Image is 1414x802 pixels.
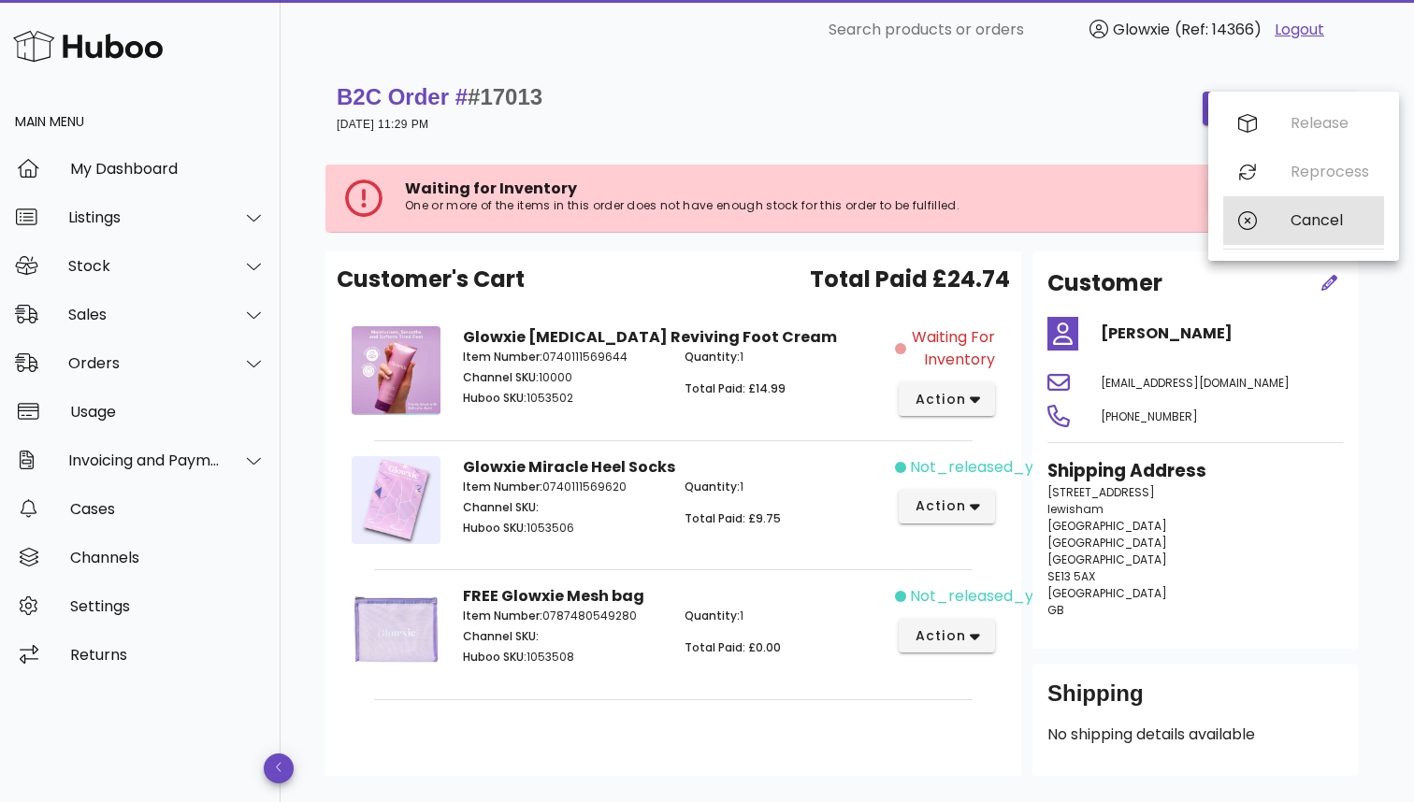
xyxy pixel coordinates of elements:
span: Item Number: [463,608,542,623]
span: Waiting for Inventory [405,178,577,199]
span: [GEOGRAPHIC_DATA] [1047,535,1167,551]
span: Total Paid: £0.00 [685,639,781,655]
span: [GEOGRAPHIC_DATA] [1047,585,1167,601]
span: [PHONE_NUMBER] [1101,408,1198,424]
span: Huboo SKU: [463,390,527,406]
div: Stock [68,257,221,275]
div: Returns [70,646,266,664]
span: Total Paid £24.74 [810,263,1010,296]
p: 10000 [463,369,662,386]
h2: Customer [1047,266,1162,300]
p: 1053502 [463,390,662,407]
span: Channel SKU: [463,628,539,644]
span: Item Number: [463,349,542,365]
span: Channel SKU: [463,499,539,515]
p: 0740111569644 [463,349,662,365]
a: Logout [1275,19,1324,41]
p: 1 [685,349,884,365]
span: #17013 [468,84,542,109]
span: Item Number: [463,479,542,494]
p: 1053506 [463,520,662,537]
p: No shipping details available [1047,723,1343,746]
button: action [899,382,995,416]
span: Huboo SKU: [463,520,527,536]
small: [DATE] 11:29 PM [337,118,428,131]
span: Total Paid: £9.75 [685,510,781,526]
p: 1 [685,479,884,495]
strong: FREE Glowxie Mesh bag [463,585,644,607]
h3: Shipping Address [1047,458,1343,484]
span: Waiting for Inventory [910,326,995,371]
button: action [899,490,995,523]
button: action [899,619,995,652]
div: Usage [70,403,266,421]
span: lewisham [1047,501,1104,517]
button: order actions [1203,92,1358,125]
h4: [PERSON_NAME] [1101,322,1343,345]
span: not_released_yet [910,456,1049,479]
span: Total Paid: £14.99 [685,380,786,396]
span: GB [1047,602,1064,618]
p: 0787480549280 [463,608,662,624]
span: action [914,626,966,646]
img: Product Image [352,585,440,674]
div: My Dashboard [70,160,266,178]
span: Huboo SKU: [463,649,527,665]
span: not_released_yet [910,585,1049,608]
p: 1053508 [463,649,662,666]
strong: B2C Order # [337,84,542,109]
div: Cases [70,500,266,518]
div: Channels [70,549,266,566]
div: Shipping [1047,679,1343,723]
strong: Glowxie Miracle Heel Socks [463,456,675,478]
img: Huboo Logo [13,26,163,66]
span: SE13 5AX [1047,568,1095,584]
div: Cancel [1291,211,1369,229]
div: Invoicing and Payments [68,451,221,469]
span: [EMAIL_ADDRESS][DOMAIN_NAME] [1101,375,1290,391]
span: Channel SKU: [463,369,539,385]
div: Sales [68,306,221,323]
span: (Ref: 14366) [1175,19,1262,40]
span: [STREET_ADDRESS] [1047,484,1155,500]
span: Quantity: [685,349,740,365]
span: Quantity: [685,479,740,494]
span: [GEOGRAPHIC_DATA] [1047,551,1167,567]
div: Orders [68,354,221,372]
span: Customer's Cart [337,263,525,296]
div: Listings [68,208,221,226]
strong: Glowxie [MEDICAL_DATA] Reviving Foot Cream [463,326,837,348]
p: 1 [685,608,884,624]
p: 0740111569620 [463,479,662,495]
p: One or more of the items in this order does not have enough stock for this order to be fulfilled. [405,198,1038,213]
span: action [914,496,966,516]
div: Settings [70,597,266,615]
img: Product Image [352,326,440,415]
span: Quantity: [685,608,740,623]
span: Glowxie [1113,19,1170,40]
span: action [914,390,966,409]
img: Product Image [352,456,440,545]
span: [GEOGRAPHIC_DATA] [1047,518,1167,534]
